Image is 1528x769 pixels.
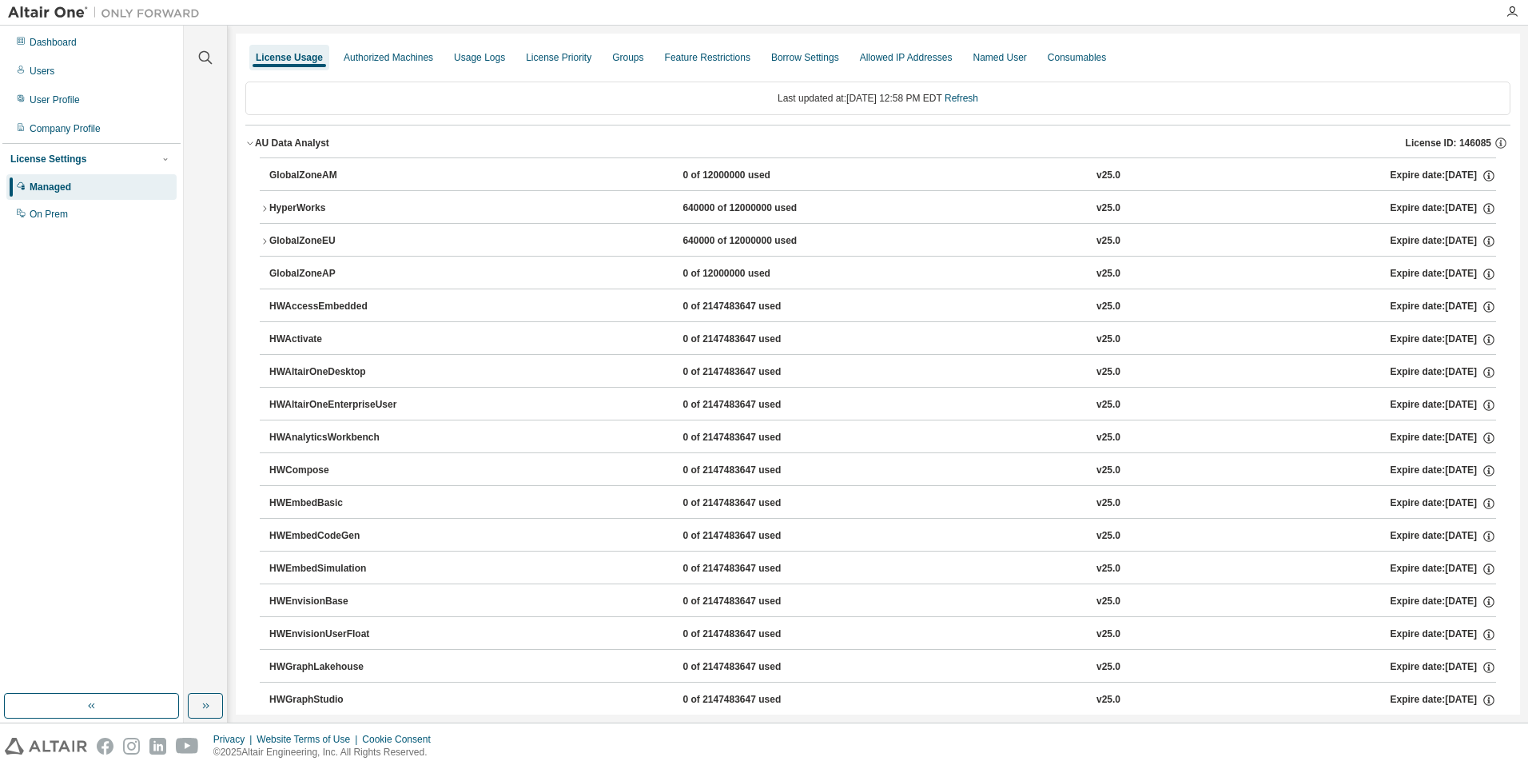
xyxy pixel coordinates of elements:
div: Borrow Settings [771,51,839,64]
div: Usage Logs [454,51,505,64]
div: 0 of 2147483647 used [682,300,826,314]
div: v25.0 [1096,431,1120,445]
div: Authorized Machines [344,51,433,64]
div: 0 of 2147483647 used [682,496,826,511]
div: Feature Restrictions [665,51,750,64]
div: Users [30,65,54,78]
div: Expire date: [DATE] [1390,562,1495,576]
div: HWCompose [269,464,413,478]
img: facebook.svg [97,738,113,755]
span: License ID: 146085 [1406,137,1491,149]
div: 640000 of 12000000 used [682,201,826,216]
div: HWEmbedBasic [269,496,413,511]
div: Expire date: [DATE] [1390,431,1495,445]
div: Expire date: [DATE] [1390,464,1495,478]
div: Website Terms of Use [257,733,362,746]
div: Company Profile [30,122,101,135]
div: AU Data Analyst [255,137,329,149]
div: HWAltairOneEnterpriseUser [269,398,413,412]
div: HWGraphStudio [269,693,413,707]
div: v25.0 [1096,496,1120,511]
button: HyperWorks640000 of 12000000 usedv25.0Expire date:[DATE] [260,191,1496,226]
div: Expire date: [DATE] [1390,628,1495,642]
button: HWCompose0 of 2147483647 usedv25.0Expire date:[DATE] [269,453,1496,488]
div: 0 of 2147483647 used [682,628,826,642]
button: HWEnvisionUserFloat0 of 2147483647 usedv25.0Expire date:[DATE] [269,617,1496,652]
div: v25.0 [1096,693,1120,707]
div: HWEnvisionBase [269,595,413,609]
div: v25.0 [1096,300,1120,314]
button: HWAccessEmbedded0 of 2147483647 usedv25.0Expire date:[DATE] [269,289,1496,325]
div: Named User [973,51,1026,64]
div: GlobalZoneAP [269,267,413,281]
div: Expire date: [DATE] [1390,267,1495,281]
div: Expire date: [DATE] [1390,201,1495,216]
button: HWEmbedSimulation0 of 2147483647 usedv25.0Expire date:[DATE] [269,552,1496,587]
img: instagram.svg [123,738,140,755]
div: v25.0 [1096,529,1120,544]
div: 0 of 2147483647 used [682,365,826,380]
div: v25.0 [1096,267,1120,281]
button: HWGraphLakehouse0 of 2147483647 usedv25.0Expire date:[DATE] [269,650,1496,685]
div: Expire date: [DATE] [1390,595,1495,609]
div: Groups [612,51,643,64]
img: altair_logo.svg [5,738,87,755]
div: HWEmbedCodeGen [269,529,413,544]
div: Expire date: [DATE] [1390,234,1495,249]
div: v25.0 [1096,595,1120,609]
button: GlobalZoneAP0 of 12000000 usedv25.0Expire date:[DATE] [269,257,1496,292]
a: Refresh [945,93,978,104]
div: v25.0 [1096,234,1120,249]
img: linkedin.svg [149,738,166,755]
div: Expire date: [DATE] [1390,496,1495,511]
button: HWActivate0 of 2147483647 usedv25.0Expire date:[DATE] [269,322,1496,357]
button: HWEmbedCodeGen0 of 2147483647 usedv25.0Expire date:[DATE] [269,519,1496,554]
div: Expire date: [DATE] [1390,398,1495,412]
div: Expire date: [DATE] [1390,529,1495,544]
button: GlobalZoneEU640000 of 12000000 usedv25.0Expire date:[DATE] [260,224,1496,259]
div: Expire date: [DATE] [1390,333,1495,347]
div: v25.0 [1096,628,1120,642]
div: Expire date: [DATE] [1390,300,1495,314]
div: HWActivate [269,333,413,347]
div: Expire date: [DATE] [1390,660,1495,675]
div: HyperWorks [269,201,413,216]
div: License Settings [10,153,86,165]
div: HWEmbedSimulation [269,562,413,576]
div: v25.0 [1096,169,1120,183]
div: HWAltairOneDesktop [269,365,413,380]
div: Expire date: [DATE] [1390,169,1495,183]
div: v25.0 [1096,333,1120,347]
div: Cookie Consent [362,733,440,746]
div: v25.0 [1096,201,1120,216]
div: HWEnvisionUserFloat [269,628,413,642]
div: 640000 of 12000000 used [682,234,826,249]
div: HWGraphLakehouse [269,660,413,675]
div: 0 of 12000000 used [682,169,826,183]
img: Altair One [8,5,208,21]
div: v25.0 [1096,660,1120,675]
button: HWEmbedBasic0 of 2147483647 usedv25.0Expire date:[DATE] [269,486,1496,521]
button: HWAltairOneDesktop0 of 2147483647 usedv25.0Expire date:[DATE] [269,355,1496,390]
div: Dashboard [30,36,77,49]
div: 0 of 2147483647 used [682,562,826,576]
div: v25.0 [1096,398,1120,412]
div: v25.0 [1096,562,1120,576]
div: 0 of 2147483647 used [682,431,826,445]
button: GlobalZoneAM0 of 12000000 usedv25.0Expire date:[DATE] [269,158,1496,193]
div: User Profile [30,94,80,106]
div: 0 of 2147483647 used [682,464,826,478]
div: 0 of 2147483647 used [682,529,826,544]
div: Allowed IP Addresses [860,51,953,64]
button: AU Data AnalystLicense ID: 146085 [245,126,1510,161]
div: HWAccessEmbedded [269,300,413,314]
div: Consumables [1048,51,1106,64]
div: 0 of 2147483647 used [682,693,826,707]
button: HWEnvisionBase0 of 2147483647 usedv25.0Expire date:[DATE] [269,584,1496,620]
div: HWAnalyticsWorkbench [269,431,413,445]
div: 0 of 12000000 used [682,267,826,281]
div: Managed [30,181,71,193]
button: HWAltairOneEnterpriseUser0 of 2147483647 usedv25.0Expire date:[DATE] [269,388,1496,423]
div: Privacy [213,733,257,746]
div: License Priority [526,51,591,64]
